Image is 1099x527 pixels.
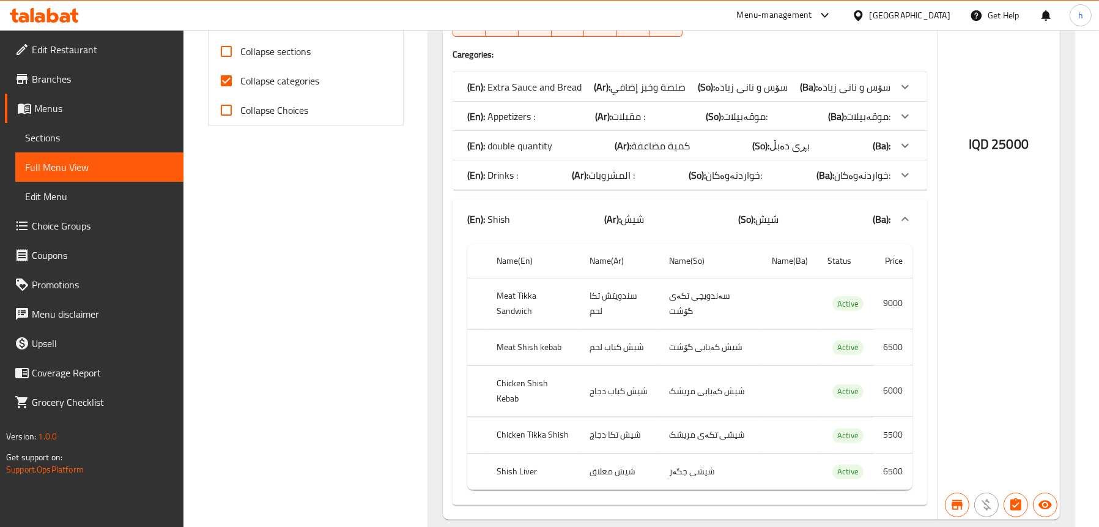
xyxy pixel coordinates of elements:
span: المشروبات : [588,166,635,184]
table: choices table [467,244,912,490]
b: (So): [689,166,706,184]
a: Promotions [5,270,183,299]
th: Name(Ar) [580,244,659,278]
span: شیش [621,210,644,228]
span: بڕی دەبڵ [770,136,810,155]
span: Full Menu View [25,160,174,174]
a: Branches [5,64,183,94]
span: TH [589,16,612,34]
a: Menu disclaimer [5,299,183,329]
span: Active [832,384,864,398]
b: (Ar): [572,166,588,184]
span: Edit Restaurant [32,42,174,57]
b: (Ba): [873,136,890,155]
a: Coverage Report [5,358,183,387]
a: Edit Restaurant [5,35,183,64]
b: (Ba): [873,210,890,228]
th: Shish Liver [487,454,580,490]
span: خواردنەوەکان: [834,166,890,184]
div: Active [832,384,864,399]
span: Promotions [32,277,174,292]
th: Chicken Shish Kebab [487,366,580,417]
b: (Ba): [800,78,818,96]
td: سەندویچی تکەی گۆشت [660,278,762,329]
div: (En): Extra Sauce and Bread(Ar):صلصة وخبز إضافي(So):سۆس و نانی زیادە(Ba):سۆس و نانی زیادە [453,72,927,102]
span: مقبلات : [612,107,646,125]
span: 25000 [991,132,1029,156]
span: شیش [755,210,779,228]
p: Appetizers : [467,109,535,124]
td: شیشی جگەر [660,454,762,490]
td: شیش کەبابی مریشک [660,366,762,417]
button: Branch specific item [945,493,969,517]
span: Active [832,428,864,443]
span: MO [490,16,514,34]
span: Get support on: [6,449,62,465]
span: Version: [6,428,36,444]
b: (Ar): [596,107,612,125]
th: Name(So) [660,244,762,278]
a: Sections [15,123,183,152]
span: Choice Groups [32,219,174,233]
th: Chicken Tikka Shish [487,417,580,454]
td: شيش تكا دجاج [580,417,659,454]
th: Price [873,244,912,278]
span: Menu disclaimer [32,307,174,321]
b: (Ba): [828,107,846,125]
span: Coverage Report [32,365,174,380]
div: Active [832,340,864,355]
td: 5500 [873,417,912,454]
div: [GEOGRAPHIC_DATA] [870,9,950,22]
p: Shish [467,212,510,226]
div: (En): Appetizers :(Ar):مقبلات :(So):موقەبیلات:(Ba):موقەبیلات: [453,102,927,131]
a: Choice Groups [5,211,183,241]
span: 1.0.0 [38,428,57,444]
span: Active [832,297,864,311]
b: (Ar): [615,136,631,155]
div: (En): Shish(Ar):شیش(So):شیش(Ba): [453,200,927,239]
td: 6500 [873,329,912,365]
b: (En): [467,78,485,96]
b: (Ar): [594,78,610,96]
span: صلصة وخبز إضافي [610,78,686,96]
td: 6000 [873,366,912,417]
td: شيش معلاق [580,454,659,490]
span: SU [458,16,481,34]
span: Collapse sections [241,44,311,59]
b: (En): [467,136,485,155]
span: خواردنەوەکان: [706,166,763,184]
td: شيش كباب لحم [580,329,659,365]
a: Coupons [5,241,183,270]
span: سۆس و نانی زیادە [715,78,788,96]
b: (En): [467,107,485,125]
h4: Caregories: [453,48,927,61]
td: سندويتش تكا لحم [580,278,659,329]
p: Drinks : [467,168,518,182]
span: Collapse categories [241,73,320,88]
th: Status [818,244,873,278]
div: Active [832,296,864,311]
span: h [1078,9,1083,22]
div: Active [832,465,864,479]
b: (So): [738,210,755,228]
span: Coupons [32,248,174,263]
span: Menus [34,101,174,116]
div: (En): Drinks :(Ar):المشروبات :(So):خواردنەوەکان:(Ba):خواردنەوەکان: [453,160,927,190]
span: كمية مضاعفة [631,136,690,155]
span: WE [557,16,580,34]
span: TU [524,16,547,34]
a: Grocery Checklist [5,387,183,417]
span: سۆس و نانی زیادە [818,78,890,96]
td: شیش کەبابی گۆشت [660,329,762,365]
span: SA [654,16,678,34]
td: شیشی تکەی مریشک [660,417,762,454]
a: Upsell [5,329,183,358]
th: Meat Tikka Sandwich [487,278,580,329]
div: Menu-management [737,8,812,23]
a: Menus [5,94,183,123]
b: (Ba): [816,166,834,184]
td: 6500 [873,454,912,490]
th: Name(En) [487,244,580,278]
a: Support.OpsPlatform [6,462,84,477]
span: Sections [25,130,174,145]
